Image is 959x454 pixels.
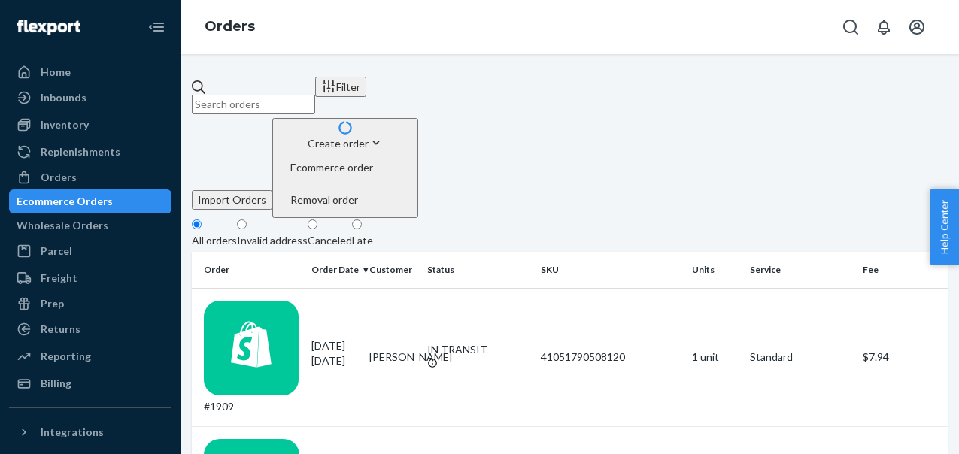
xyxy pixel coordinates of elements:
a: Freight [9,266,171,290]
input: Canceled [308,219,317,229]
a: Home [9,60,171,84]
div: Invalid address [237,233,308,248]
a: Orders [9,165,171,189]
div: Wholesale Orders [17,218,108,233]
td: $7.94 [857,288,948,427]
th: Order Date [305,252,363,288]
button: Ecommerce order [278,151,412,183]
p: [DATE] [311,353,357,368]
div: #1909 [204,301,299,415]
span: Ecommerce order [290,162,373,173]
th: Units [686,252,744,288]
input: All orders [192,219,202,229]
input: Search orders [192,95,315,114]
div: All orders [192,233,237,248]
input: Late [352,219,362,229]
a: Billing [9,371,171,395]
td: 1 unit [686,288,744,427]
p: Standard [750,350,851,365]
a: Returns [9,317,171,341]
a: Wholesale Orders [9,213,171,238]
th: SKU [535,252,686,288]
img: Flexport logo [17,20,80,35]
div: Home [41,65,71,80]
div: Reporting [41,349,91,364]
span: Chat [35,11,66,24]
a: Prep [9,292,171,316]
div: Ecommerce Orders [17,194,113,209]
button: Help Center [930,189,959,265]
div: Replenishments [41,144,120,159]
button: Open notifications [869,12,899,42]
div: Returns [41,322,80,337]
a: Orders [205,18,255,35]
div: 41051790508120 [541,350,680,365]
div: Inbounds [41,90,86,105]
ol: breadcrumbs [193,5,267,49]
div: Orders [41,170,77,185]
td: [PERSON_NAME] [363,288,421,427]
button: Integrations [9,420,171,444]
th: Status [421,252,535,288]
div: Canceled [308,233,352,248]
input: Invalid address [237,219,247,229]
a: Inventory [9,113,171,137]
div: Late [352,233,373,248]
button: Create orderEcommerce orderRemoval order [272,118,418,218]
button: Close Navigation [141,12,171,42]
button: Open account menu [902,12,932,42]
a: Replenishments [9,140,171,164]
div: IN TRANSIT [427,342,529,357]
div: Freight [41,271,77,286]
span: Removal order [290,195,373,205]
div: Customer [369,263,415,276]
a: Ecommerce Orders [9,189,171,213]
button: Import Orders [192,190,272,210]
th: Fee [857,252,948,288]
div: Create order [278,135,412,151]
button: Open Search Box [836,12,866,42]
div: Parcel [41,244,72,259]
div: Filter [321,79,360,95]
a: Parcel [9,239,171,263]
th: Service [744,252,857,288]
div: Billing [41,376,71,391]
div: Integrations [41,425,104,440]
th: Order [192,252,305,288]
a: Inbounds [9,86,171,110]
div: Inventory [41,117,89,132]
div: Prep [41,296,64,311]
button: Filter [315,77,366,97]
div: [DATE] [311,338,357,368]
a: Reporting [9,344,171,368]
button: Removal order [278,183,412,216]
